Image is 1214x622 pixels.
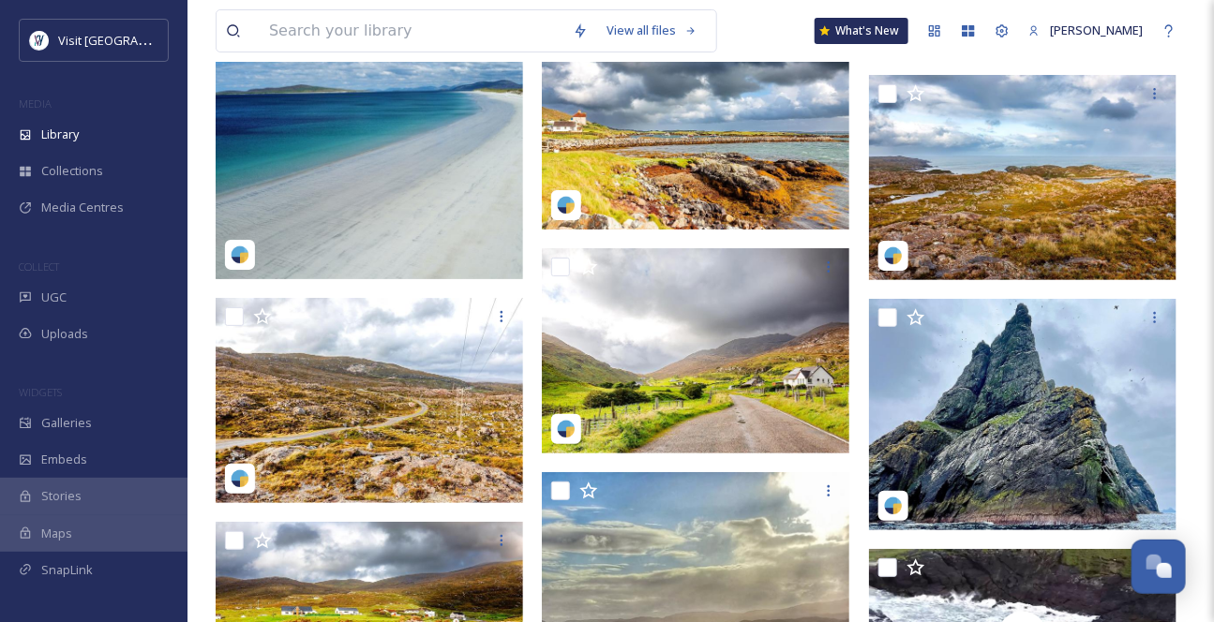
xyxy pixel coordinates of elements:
img: snapsea-logo.png [557,196,576,215]
a: View all files [597,12,707,49]
span: UGC [41,289,67,306]
img: snapsea-logo.png [231,245,249,264]
span: Media Centres [41,199,124,216]
span: MEDIA [19,96,52,111]
span: Maps [41,525,72,542]
img: snapsea-logo.png [231,469,249,488]
span: Uploads [41,325,88,343]
span: [PERSON_NAME] [1050,22,1143,38]
span: SnapLink [41,561,93,579]
span: Library [41,126,79,143]
button: Open Chat [1132,540,1186,594]
img: snapsea-logo.png [884,496,903,515]
input: Search your library [260,10,563,52]
img: carl_grayphotos-18040625792354892.jpg [542,248,849,453]
span: Embeds [41,451,87,468]
span: Galleries [41,414,92,432]
span: WIDGETS [19,385,62,399]
span: COLLECT [19,259,59,274]
img: carl_grayphotos-18115620001444750.jpg [869,75,1177,280]
img: carl_grayphotos-17937268242058187.jpg [216,298,523,503]
span: Collections [41,162,103,180]
img: seatrekhebrides-18044834873322054.jpg [869,299,1177,530]
img: carl_grayphotos-17960330753962797.jpg [542,24,849,230]
img: Untitled%20design%20%2897%29.png [30,31,49,50]
a: [PERSON_NAME] [1019,12,1152,49]
a: What's New [815,18,908,44]
img: snapsea-logo.png [884,246,903,265]
span: Visit [GEOGRAPHIC_DATA] [58,31,203,49]
img: snapsea-logo.png [557,420,576,438]
span: Stories [41,487,82,505]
